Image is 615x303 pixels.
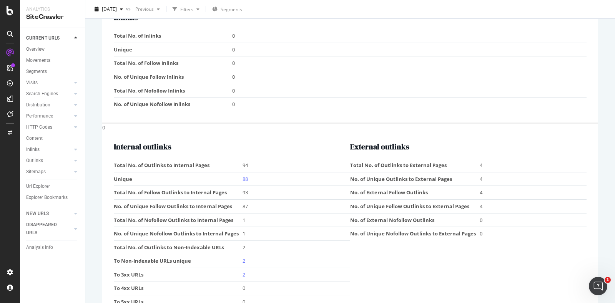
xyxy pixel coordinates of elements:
td: 0 [243,281,350,295]
div: SiteCrawler [26,13,79,22]
span: 1 [605,277,611,283]
div: Inlinks [26,146,40,154]
a: Url Explorer [26,182,80,190]
div: Movements [26,56,50,65]
a: Inlinks [26,146,72,154]
a: NEW URLS [26,210,72,218]
a: 88 [243,176,248,182]
div: Distribution [26,101,50,109]
td: 4 [480,199,587,213]
a: Analysis Info [26,243,80,252]
div: DISAPPEARED URLS [26,221,65,237]
td: 4 [480,186,587,200]
a: Outlinks [26,157,72,165]
td: 1 [243,227,350,241]
td: 4 [480,159,587,172]
a: Segments [26,68,80,76]
button: [DATE] [91,3,126,15]
div: Overview [26,45,45,53]
td: Total No. of Outlinks to External Pages [350,159,480,172]
button: Previous [132,3,163,15]
td: Total No. of Outlinks to Non-Indexable URLs [114,240,243,254]
td: No. of Unique Outlinks to External Pages [350,172,480,186]
div: Url Explorer [26,182,50,190]
td: No. of External Nofollow Outlinks [350,213,480,227]
td: 4 [480,172,587,186]
div: Filters [180,6,193,12]
button: Filters [170,3,203,15]
div: HTTP Codes [26,123,52,131]
div: Visits [26,79,38,87]
div: Content [26,134,43,142]
a: DISAPPEARED URLS [26,221,72,237]
a: Visits [26,79,72,87]
td: 0 [232,29,587,43]
td: 93 [243,186,350,200]
span: 2025 Sep. 28th [102,6,117,12]
div: Explorer Bookmarks [26,194,68,202]
a: Search Engines [26,90,72,98]
div: CURRENT URLS [26,34,60,42]
h2: External outlinks [350,142,587,151]
a: Movements [26,56,80,65]
button: Segments [209,3,245,15]
span: Previous [132,6,154,12]
a: Overview [26,45,80,53]
h2: Inlinks [114,13,587,22]
td: 0 [232,70,587,84]
a: Distribution [26,101,72,109]
a: Explorer Bookmarks [26,194,80,202]
td: Total No. of Outlinks to Internal Pages [114,159,243,172]
a: 2 [243,271,245,278]
td: 2 [243,240,350,254]
td: No. of External Follow Outlinks [350,186,480,200]
a: HTTP Codes [26,123,72,131]
div: Search Engines [26,90,58,98]
a: Performance [26,112,72,120]
td: No. of Unique Follow Inlinks [114,70,232,84]
div: Outlinks [26,157,43,165]
td: Total No. of Follow Outlinks to Internal Pages [114,186,243,200]
td: To 4xx URLs [114,281,243,295]
td: No. of Unique Nofollow Outlinks to Internal Pages [114,227,243,241]
td: 1 [243,213,350,227]
div: Segments [26,68,47,76]
div: NEW URLS [26,210,49,218]
div: Analysis Info [26,243,53,252]
span: vs [126,5,132,12]
td: No. of Unique Nofollow Outlinks to External Pages [350,227,480,240]
td: 0 [232,84,587,98]
td: 0 [232,98,587,111]
td: 0 [480,213,587,227]
td: Total No. of Inlinks [114,29,232,43]
td: Total No. of Nofollow Inlinks [114,84,232,98]
td: No. of Unique Follow Outlinks to External Pages [350,199,480,213]
td: To 3xx URLs [114,268,243,281]
a: CURRENT URLS [26,34,72,42]
iframe: Intercom live chat [589,277,607,295]
div: Sitemaps [26,168,46,176]
h2: Internal outlinks [114,142,350,151]
span: Segments [221,6,242,13]
td: 0 [232,43,587,56]
a: 2 [243,257,245,264]
a: Content [26,134,80,142]
td: No. of Unique Follow Outlinks to Internal Pages [114,199,243,213]
td: 0 [232,56,587,70]
td: Unique [114,43,232,56]
div: Analytics [26,6,79,13]
td: To Non-Indexable URLs unique [114,254,243,268]
td: Total No. of Follow Inlinks [114,56,232,70]
a: Sitemaps [26,168,72,176]
td: Total No. of Nofollow Outlinks to Internal Pages [114,213,243,227]
td: 0 [480,227,587,240]
div: Performance [26,112,53,120]
td: Unique [114,172,243,186]
td: 87 [243,199,350,213]
td: 94 [243,159,350,172]
td: No. of Unique Nofollow Inlinks [114,98,232,111]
